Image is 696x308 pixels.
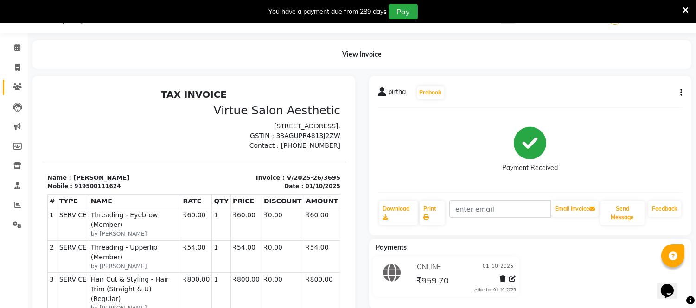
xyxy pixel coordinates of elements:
[6,109,16,123] th: #
[139,109,170,123] th: RATE
[483,262,513,272] span: 01-10-2025
[416,275,449,288] span: ₹959.70
[220,123,262,155] td: ₹0.00
[223,253,241,261] span: CGST
[261,291,304,301] div: ₹959.70
[243,264,258,270] span: 2.5%
[170,109,189,123] th: QTY
[420,201,445,225] a: Print
[379,201,418,225] a: Download
[6,123,16,155] td: 1
[217,291,261,301] div: Paid
[49,157,137,177] span: Threading - Upperlip (Member)
[261,272,304,291] div: ₹959.70
[170,155,189,187] td: 1
[15,109,47,123] th: TYPE
[262,155,298,187] td: ₹54.00
[223,263,240,270] span: SGST
[15,187,47,229] td: SERVICE
[49,177,137,185] small: by [PERSON_NAME]
[648,201,681,217] a: Feedback
[32,97,79,105] div: 919500111624
[49,145,137,153] small: by [PERSON_NAME]
[189,187,220,229] td: ₹800.00
[389,4,418,19] button: Pay
[262,187,298,229] td: ₹800.00
[189,155,220,187] td: ₹54.00
[220,155,262,187] td: ₹0.00
[220,109,262,123] th: DISCOUNT
[261,233,304,243] div: ₹914.00
[268,7,387,17] div: You have a payment due from 289 days
[158,56,299,65] p: Contact : [PHONE_NUMBER]
[170,123,189,155] td: 1
[261,252,304,262] div: ₹22.85
[158,46,299,56] p: GSTIN : 33AGUPR4813J2ZW
[389,87,406,100] span: pirtha
[49,125,137,145] span: Threading - Eyebrow (Member)
[502,163,558,173] div: Payment Received
[263,97,299,105] div: 01/10/2025
[217,233,261,243] div: SUBTOTAL
[474,287,516,293] div: Added on 01-10-2025
[376,243,407,251] span: Payments
[217,272,261,291] div: GRAND TOTAL
[15,123,47,155] td: SERVICE
[220,187,262,229] td: ₹0.00
[32,40,691,69] div: View Invoice
[600,201,645,225] button: Send Message
[262,123,298,155] td: ₹60.00
[158,88,299,97] p: Invoice : V/2025-26/3695
[189,109,220,123] th: PRICE
[6,97,31,105] div: Mobile :
[170,187,189,229] td: 1
[139,187,170,229] td: ₹800.00
[47,109,139,123] th: NAME
[417,86,444,99] button: Prebook
[217,252,261,262] div: ( )
[6,155,16,187] td: 2
[158,36,299,46] p: [STREET_ADDRESS].
[6,187,16,229] td: 3
[139,155,170,187] td: ₹54.00
[261,243,304,252] div: ₹914.00
[6,88,147,97] p: Name : [PERSON_NAME]
[551,201,599,217] button: Email Invoice
[49,189,137,219] span: Hair Cut & Styling - Hair Trim (Straight & U) (Regular)
[657,271,687,299] iframe: chat widget
[261,262,304,272] div: ₹22.85
[243,97,262,105] div: Date :
[158,19,299,32] h3: Virtue Salon Aesthetic
[139,123,170,155] td: ₹60.00
[243,254,258,261] span: 2.5%
[15,155,47,187] td: SERVICE
[262,109,298,123] th: AMOUNT
[417,262,441,272] span: ONLINE
[217,243,261,252] div: NET
[6,4,299,15] h2: TAX INVOICE
[449,200,551,218] input: enter email
[217,262,261,272] div: ( )
[49,219,137,227] small: by [PERSON_NAME]
[189,123,220,155] td: ₹60.00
